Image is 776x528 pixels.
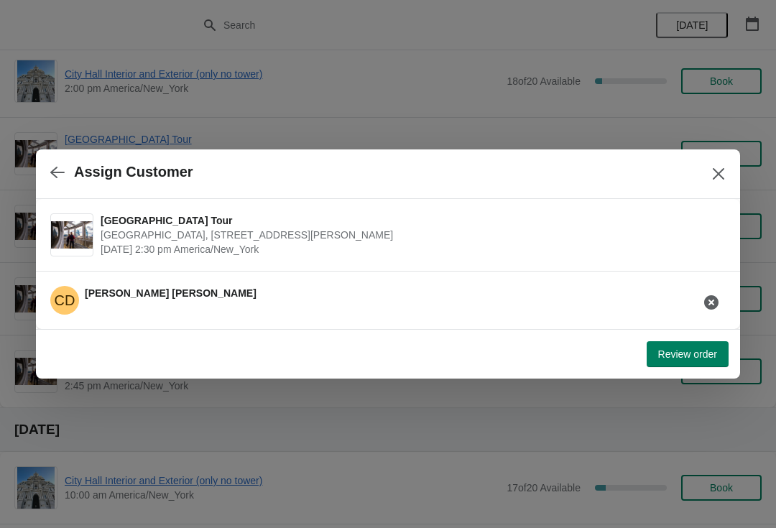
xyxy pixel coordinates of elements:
[85,287,257,299] span: [PERSON_NAME] [PERSON_NAME]
[658,348,717,360] span: Review order
[647,341,729,367] button: Review order
[51,221,93,249] img: City Hall Tower Tour | City Hall Visitor Center, 1400 John F Kennedy Boulevard Suite 121, Philade...
[74,164,193,180] h2: Assign Customer
[706,161,731,187] button: Close
[50,286,79,315] span: Cannon
[101,228,719,242] span: [GEOGRAPHIC_DATA], [STREET_ADDRESS][PERSON_NAME]
[55,292,75,308] text: CD
[101,242,719,256] span: [DATE] 2:30 pm America/New_York
[101,213,719,228] span: [GEOGRAPHIC_DATA] Tour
